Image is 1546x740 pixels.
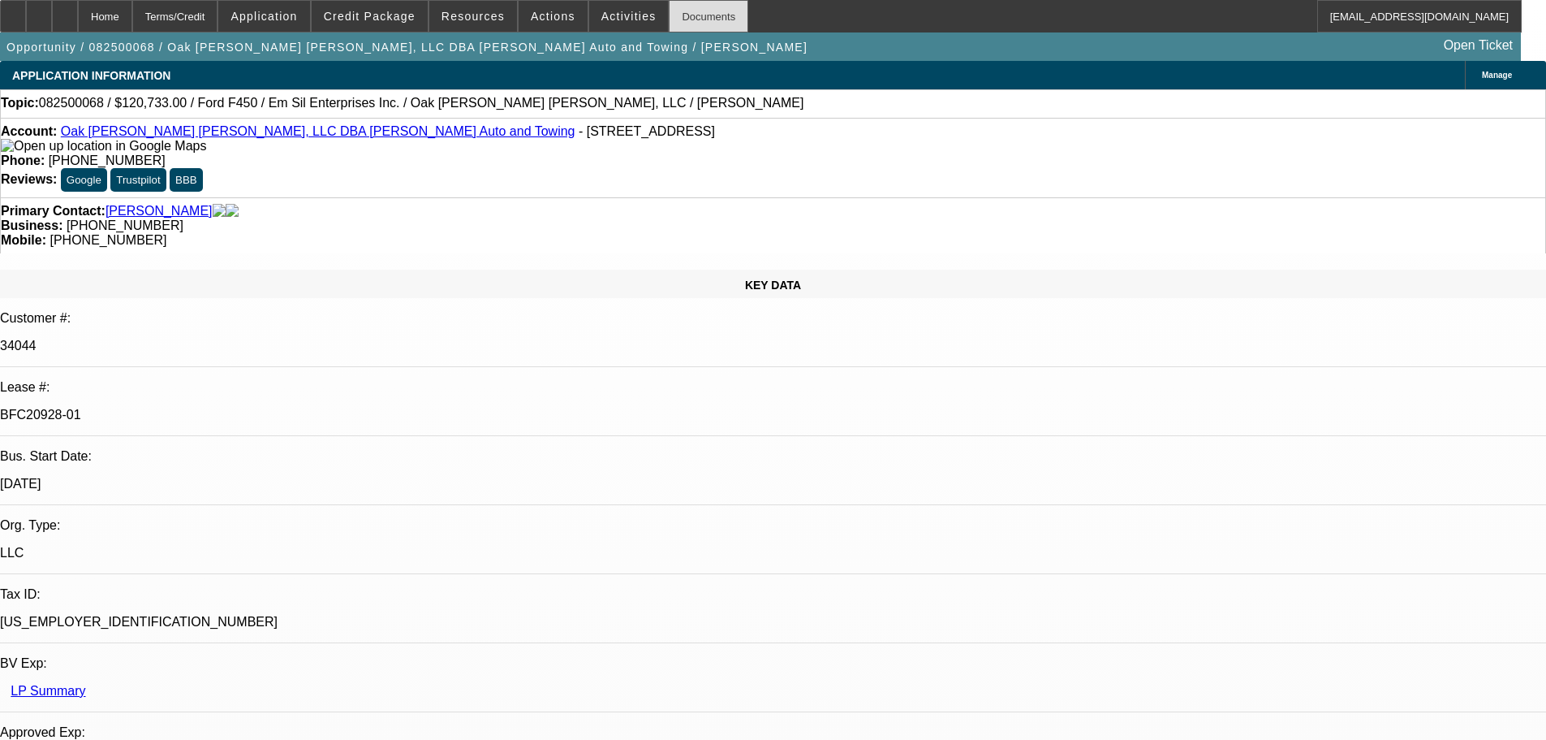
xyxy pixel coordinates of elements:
span: Opportunity / 082500068 / Oak [PERSON_NAME] [PERSON_NAME], LLC DBA [PERSON_NAME] Auto and Towing ... [6,41,807,54]
strong: Primary Contact: [1,204,106,219]
strong: Business: [1,219,62,232]
strong: Topic: [1,96,39,110]
button: Trustpilot [110,168,166,192]
span: KEY DATA [745,279,801,292]
strong: Account: [1,124,57,138]
span: Credit Package [324,10,416,23]
span: 082500068 / $120,733.00 / Ford F450 / Em Sil Enterprises Inc. / Oak [PERSON_NAME] [PERSON_NAME], ... [39,96,804,110]
a: LP Summary [11,684,85,698]
span: Activities [601,10,657,23]
img: facebook-icon.png [213,204,226,219]
strong: Phone: [1,154,45,167]
a: [PERSON_NAME] [106,204,213,219]
span: Application [230,10,297,23]
a: Oak [PERSON_NAME] [PERSON_NAME], LLC DBA [PERSON_NAME] Auto and Towing [61,124,575,138]
button: Credit Package [312,1,428,32]
button: Activities [589,1,669,32]
span: [PHONE_NUMBER] [50,233,166,247]
span: Resources [441,10,505,23]
a: View Google Maps [1,139,206,153]
span: [PHONE_NUMBER] [49,154,166,167]
button: Resources [429,1,517,32]
span: [PHONE_NUMBER] [67,219,183,232]
span: Manage [1482,71,1512,80]
button: Actions [519,1,588,32]
button: Google [61,168,107,192]
img: linkedin-icon.png [226,204,239,219]
strong: Reviews: [1,172,57,186]
img: Open up location in Google Maps [1,139,206,154]
span: - [STREET_ADDRESS] [579,124,715,138]
span: Actions [531,10,575,23]
button: Application [218,1,309,32]
strong: Mobile: [1,233,46,247]
button: BBB [170,168,203,192]
a: Open Ticket [1437,32,1519,59]
span: APPLICATION INFORMATION [12,69,170,82]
